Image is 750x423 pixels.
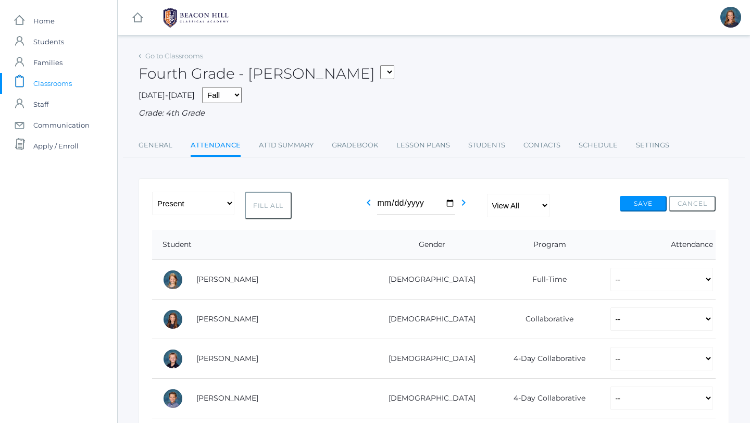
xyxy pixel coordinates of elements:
[620,196,667,211] button: Save
[600,230,716,260] th: Attendance
[33,73,72,94] span: Classrooms
[492,300,599,339] td: Collaborative
[669,196,716,211] button: Cancel
[196,314,258,324] a: [PERSON_NAME]
[139,107,729,119] div: Grade: 4th Grade
[196,354,258,363] a: [PERSON_NAME]
[139,135,172,156] a: General
[162,309,183,330] div: Claire Arnold
[365,230,492,260] th: Gender
[259,135,314,156] a: Attd Summary
[332,135,378,156] a: Gradebook
[162,269,183,290] div: Amelia Adams
[492,230,599,260] th: Program
[457,201,470,211] a: chevron_right
[365,339,492,379] td: [DEMOGRAPHIC_DATA]
[468,135,505,156] a: Students
[365,379,492,418] td: [DEMOGRAPHIC_DATA]
[365,300,492,339] td: [DEMOGRAPHIC_DATA]
[162,349,183,369] div: Levi Beaty
[196,393,258,403] a: [PERSON_NAME]
[33,135,79,156] span: Apply / Enroll
[152,230,365,260] th: Student
[33,31,64,52] span: Students
[457,196,470,209] i: chevron_right
[157,5,235,31] img: BHCALogos-05-308ed15e86a5a0abce9b8dd61676a3503ac9727e845dece92d48e8588c001991.png
[720,7,741,28] div: Ellie Bradley
[492,260,599,300] td: Full-Time
[191,135,241,157] a: Attendance
[492,339,599,379] td: 4-Day Collaborative
[139,90,195,100] span: [DATE]-[DATE]
[362,201,375,211] a: chevron_left
[33,10,55,31] span: Home
[362,196,375,209] i: chevron_left
[196,275,258,284] a: [PERSON_NAME]
[523,135,560,156] a: Contacts
[145,52,203,60] a: Go to Classrooms
[162,388,183,409] div: James Bernardi
[636,135,669,156] a: Settings
[33,115,90,135] span: Communication
[396,135,450,156] a: Lesson Plans
[579,135,618,156] a: Schedule
[245,192,292,219] button: Fill All
[139,66,394,82] h2: Fourth Grade - [PERSON_NAME]
[33,52,63,73] span: Families
[492,379,599,418] td: 4-Day Collaborative
[33,94,48,115] span: Staff
[365,260,492,300] td: [DEMOGRAPHIC_DATA]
